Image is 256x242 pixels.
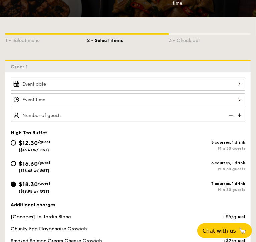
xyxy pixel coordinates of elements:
[197,223,252,238] button: Chat with us🦙
[19,160,38,167] span: $15.30
[128,181,246,186] div: 7 courses, 1 drink
[128,167,246,171] div: Min 30 guests
[235,109,245,122] img: icon-add.58712e84.svg
[239,227,247,235] span: 🦙
[19,148,49,152] span: ($13.41 w/ GST)
[11,182,16,187] input: $18.30/guest($19.95 w/ GST)7 courses, 1 drinkMin 30 guests
[87,35,169,44] div: 2 - Select items
[169,35,251,44] div: 3 - Check out
[38,160,50,165] span: /guest
[11,109,245,122] input: Number of guests
[128,140,246,145] div: 5 courses, 1 drink
[128,146,246,151] div: Min 30 guests
[11,214,71,220] span: [Canapes] Le Jardin Blanc
[19,168,49,173] span: ($16.68 w/ GST)
[11,130,47,136] span: High Tea Buffet
[19,181,38,188] span: $18.30
[11,202,245,208] div: Additional charges
[5,35,87,44] div: 1 - Select menu
[128,187,246,192] div: Min 30 guests
[11,93,245,106] input: Event time
[11,140,16,146] input: $12.30/guest($13.41 w/ GST)5 courses, 1 drinkMin 30 guests
[38,181,50,186] span: /guest
[225,109,235,122] img: icon-reduce.1d2dbef1.svg
[128,161,246,165] div: 6 courses, 1 drink
[38,140,50,144] span: /guest
[222,214,245,220] span: +$6/guest
[11,226,87,232] span: Chunky Egg Mayonnaise Crowich
[11,161,16,166] input: $15.30/guest($16.68 w/ GST)6 courses, 1 drinkMin 30 guests
[11,64,30,70] span: Order 1
[19,189,49,194] span: ($19.95 w/ GST)
[19,139,38,147] span: $12.30
[203,228,236,234] span: Chat with us
[11,78,245,91] input: Event date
